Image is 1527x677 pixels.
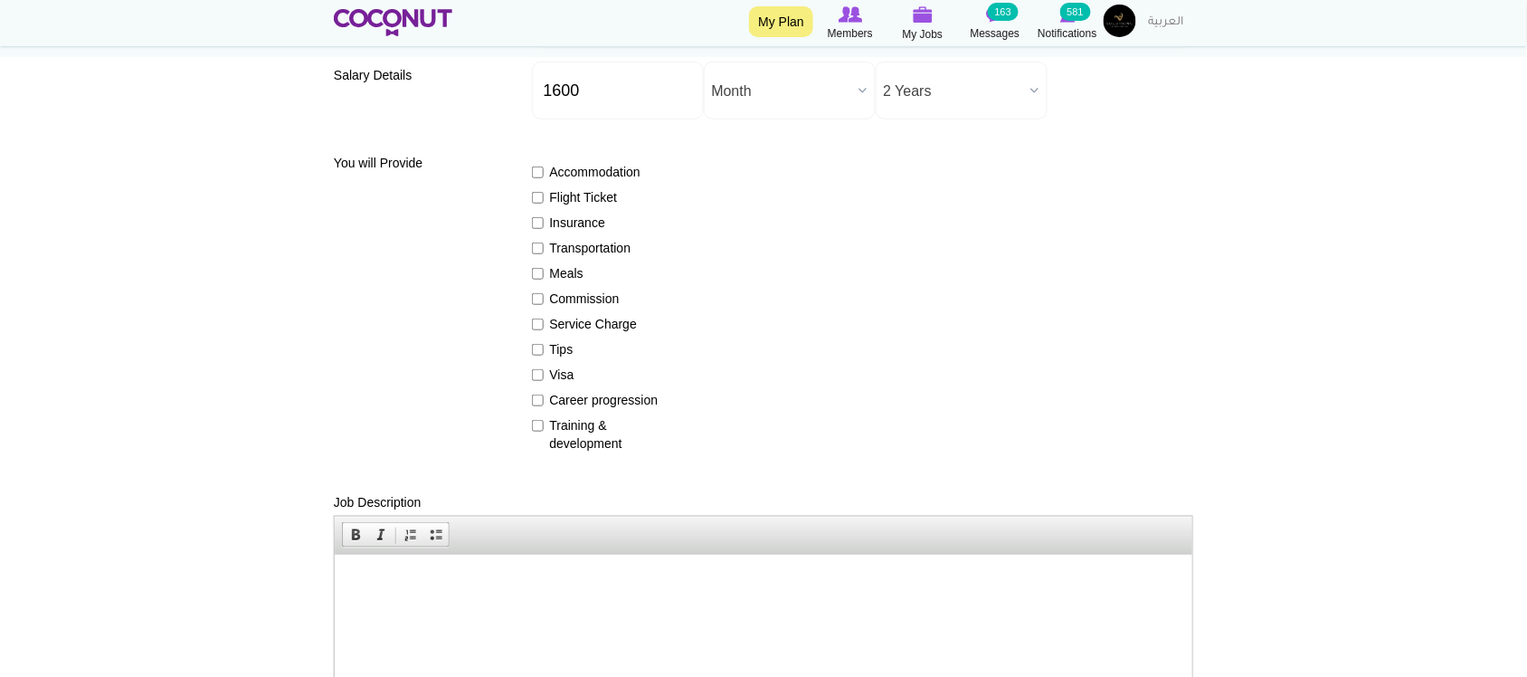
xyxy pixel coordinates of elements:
label: Insurance [532,214,664,232]
label: Job Description [334,493,422,511]
span: 2 Years [884,62,1023,120]
label: Visa [532,366,664,384]
label: Training & development [532,416,664,453]
small: 581 [1060,3,1091,21]
a: My Plan [749,6,813,37]
label: Tips [532,340,664,358]
input: Insurance [532,217,544,229]
span: Members [828,24,873,43]
small: 163 [988,3,1019,21]
img: Home [334,9,452,36]
a: Notifications Notifications 581 [1031,5,1104,43]
label: You will Provide [334,154,506,172]
label: Service Charge [532,315,664,333]
input: Career progression [532,395,544,406]
a: Insert/Remove Bulleted List [423,523,449,547]
label: Career progression [532,391,664,409]
label: Accommodation [532,163,664,181]
a: My Jobs My Jobs [887,5,959,43]
a: Insert/Remove Numbered List [398,523,423,547]
span: Notifications [1038,24,1096,43]
img: Browse Members [839,6,862,23]
a: Messages Messages 163 [959,5,1031,43]
a: Bold [343,523,368,547]
a: Italic [368,523,394,547]
input: Transportation [532,243,544,254]
input: Training & development [532,420,544,432]
span: My Jobs [903,25,944,43]
span: Month [712,62,851,120]
input: Tips [532,344,544,356]
label: Commission [532,290,664,308]
img: Messages [986,6,1004,23]
input: Visa [532,369,544,381]
span: Messages [971,24,1020,43]
label: Transportation [532,239,664,257]
input: Meals [532,268,544,280]
label: Meals [532,264,664,282]
a: العربية [1140,5,1193,41]
input: Commission [532,293,544,305]
input: Accommodation [532,167,544,178]
img: Notifications [1060,6,1076,23]
label: Flight Ticket [532,188,664,206]
input: Salary in USD [532,62,704,119]
a: Browse Members Members [814,5,887,43]
img: My Jobs [913,6,933,23]
input: Flight Ticket [532,192,544,204]
span: Salary Details [334,68,412,82]
input: Service Charge [532,319,544,330]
